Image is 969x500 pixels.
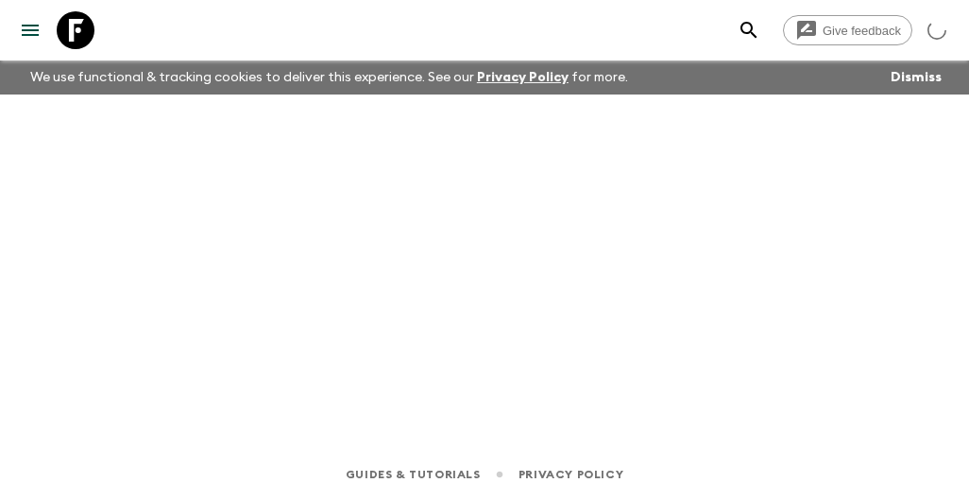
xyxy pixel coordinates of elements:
[346,464,481,485] a: Guides & Tutorials
[11,11,49,49] button: menu
[477,71,569,84] a: Privacy Policy
[886,64,946,91] button: Dismiss
[23,60,636,95] p: We use functional & tracking cookies to deliver this experience. See our for more.
[812,24,911,38] span: Give feedback
[730,11,768,49] button: search adventures
[783,15,912,45] a: Give feedback
[518,464,623,485] a: Privacy Policy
